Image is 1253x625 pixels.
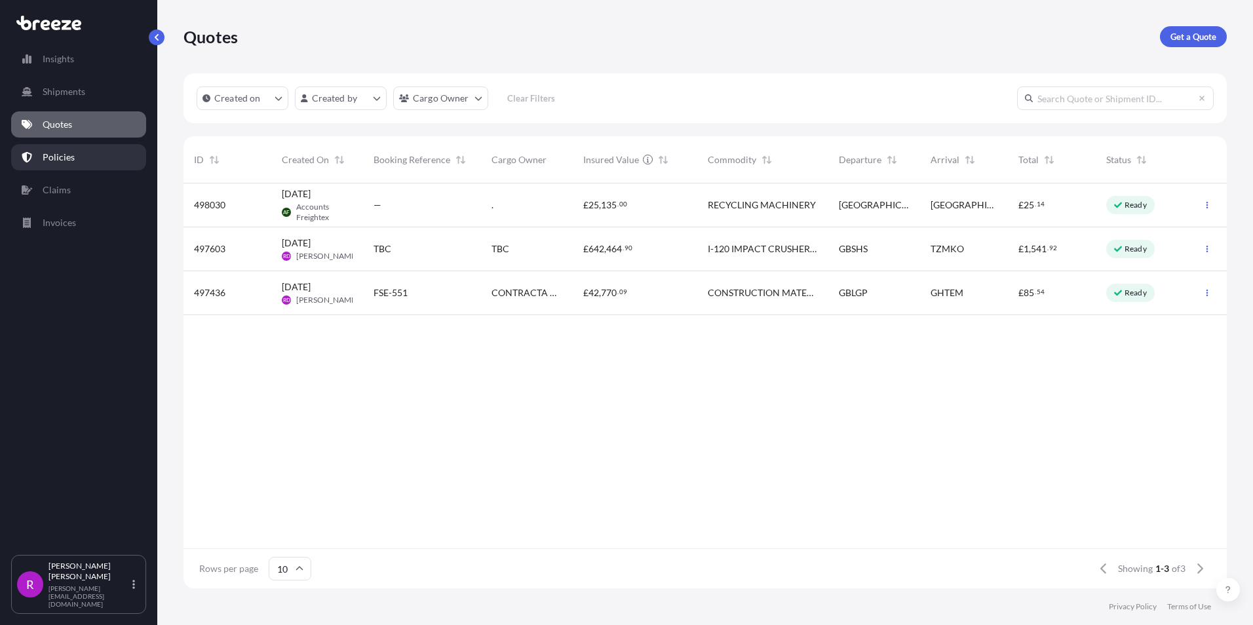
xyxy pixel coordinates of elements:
button: Sort [453,152,469,168]
span: Arrival [931,153,959,166]
span: 497436 [194,286,225,299]
p: Ready [1125,288,1147,298]
a: Invoices [11,210,146,236]
span: CONSTRUCTION MATERIAL [708,286,818,299]
span: — [374,199,381,212]
p: Claims [43,183,71,197]
button: Sort [1041,152,1057,168]
span: TZMKO [931,242,964,256]
span: GBSHS [839,242,868,256]
span: FSE-551 [374,286,408,299]
span: [DATE] [282,237,311,250]
a: Policies [11,144,146,170]
span: , [1029,244,1031,254]
button: Sort [655,152,671,168]
span: TBC [492,242,509,256]
span: [GEOGRAPHIC_DATA] [839,199,910,212]
span: £ [583,288,588,297]
span: Commodity [708,153,756,166]
p: Quotes [183,26,238,47]
span: . [492,199,493,212]
p: Get a Quote [1170,30,1216,43]
button: createdOn Filter options [197,86,288,110]
span: 1 [1024,244,1029,254]
button: cargoOwner Filter options [393,86,488,110]
p: Created by [312,92,358,105]
a: Terms of Use [1167,601,1211,612]
span: Status [1106,153,1131,166]
span: TBC [374,242,391,256]
p: Ready [1125,200,1147,210]
p: Insights [43,52,74,66]
span: 1-3 [1155,562,1169,575]
p: Ready [1125,244,1147,254]
span: 42 [588,288,599,297]
a: Claims [11,177,146,203]
span: 135 [601,200,617,210]
span: [PERSON_NAME] [296,251,358,261]
span: 25 [1024,200,1034,210]
span: 498030 [194,199,225,212]
span: 464 [606,244,622,254]
a: Privacy Policy [1109,601,1157,612]
p: Policies [43,151,75,164]
span: [PERSON_NAME] [296,295,358,305]
span: 14 [1037,202,1045,206]
span: 00 [619,202,627,206]
span: GHTEM [931,286,963,299]
p: [PERSON_NAME][EMAIL_ADDRESS][DOMAIN_NAME] [48,584,130,608]
button: Sort [759,152,775,168]
button: Clear Filters [495,88,568,109]
span: , [599,200,601,210]
a: Shipments [11,79,146,105]
span: 85 [1024,288,1034,297]
span: 90 [625,246,632,250]
span: £ [1018,288,1024,297]
button: Sort [884,152,900,168]
span: AF [283,206,290,219]
span: 25 [588,200,599,210]
span: Cargo Owner [492,153,547,166]
button: Sort [962,152,978,168]
span: of 3 [1172,562,1186,575]
span: 642 [588,244,604,254]
span: Total [1018,153,1039,166]
span: 92 [1049,246,1057,250]
span: 09 [619,290,627,294]
p: [PERSON_NAME] [PERSON_NAME] [48,561,130,582]
span: [DATE] [282,187,311,200]
span: [DATE] [282,280,311,294]
span: , [604,244,606,254]
a: Get a Quote [1160,26,1227,47]
span: . [1035,290,1036,294]
span: 497603 [194,242,225,256]
span: Created On [282,153,329,166]
span: £ [1018,200,1024,210]
p: Clear Filters [507,92,555,105]
span: £ [1018,244,1024,254]
span: RECYCLING MACHINERY [708,199,816,212]
p: Invoices [43,216,76,229]
span: . [623,246,624,250]
span: . [1047,246,1049,250]
span: 54 [1037,290,1045,294]
button: Sort [332,152,347,168]
span: R [26,578,34,591]
span: Departure [839,153,881,166]
span: CONTRACTA CONSTRUCTION UK LTD [492,286,562,299]
span: . [1035,202,1036,206]
span: 541 [1031,244,1047,254]
button: Sort [1134,152,1149,168]
span: Showing [1118,562,1153,575]
span: GBLGP [839,286,868,299]
span: [GEOGRAPHIC_DATA] [931,199,997,212]
span: £ [583,200,588,210]
p: Shipments [43,85,85,98]
span: 770 [601,288,617,297]
a: Quotes [11,111,146,138]
span: £ [583,244,588,254]
span: I-120 IMPACT CRUSHER (NEW) [708,242,818,256]
span: Rows per page [199,562,258,575]
p: Cargo Owner [413,92,469,105]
